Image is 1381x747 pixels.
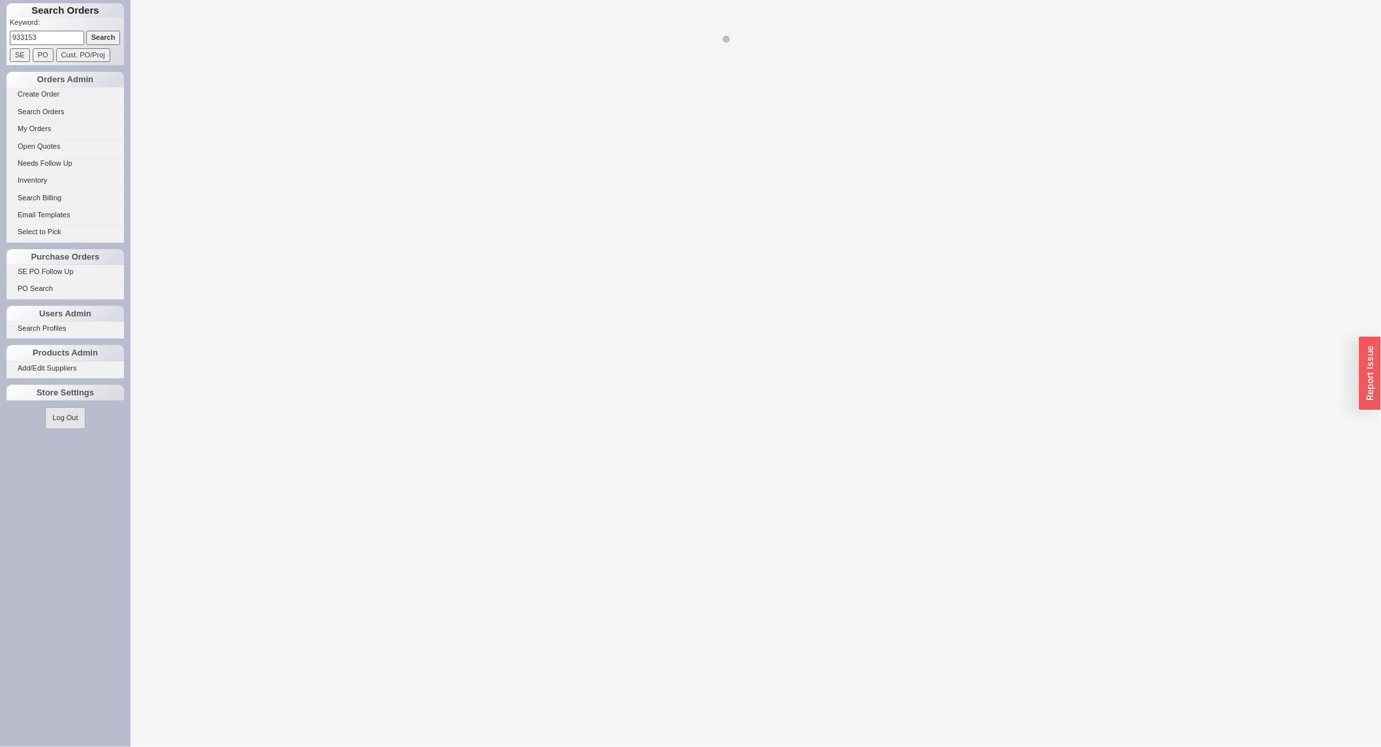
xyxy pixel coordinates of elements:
[7,322,124,335] a: Search Profiles
[7,265,124,279] a: SE PO Follow Up
[7,282,124,296] a: PO Search
[7,87,124,101] a: Create Order
[7,140,124,153] a: Open Quotes
[7,174,124,187] a: Inventory
[10,48,30,62] input: SE
[7,385,124,401] div: Store Settings
[45,407,85,429] button: Log Out
[56,48,110,62] input: Cust. PO/Proj
[7,345,124,361] div: Products Admin
[7,122,124,136] a: My Orders
[7,3,124,18] h1: Search Orders
[7,361,124,375] a: Add/Edit Suppliers
[7,72,124,87] div: Orders Admin
[7,225,124,239] a: Select to Pick
[7,208,124,222] a: Email Templates
[86,31,121,44] input: Search
[7,249,124,265] div: Purchase Orders
[7,306,124,322] div: Users Admin
[33,48,54,62] input: PO
[7,191,124,205] a: Search Billing
[18,159,72,167] span: Needs Follow Up
[7,105,124,119] a: Search Orders
[10,18,124,31] p: Keyword:
[7,157,124,170] a: Needs Follow Up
